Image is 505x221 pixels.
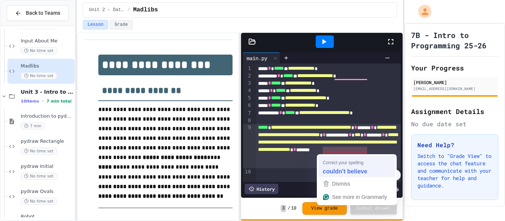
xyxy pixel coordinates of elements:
[128,7,130,13] span: /
[243,124,252,168] div: 9
[281,205,286,212] span: 3
[243,72,252,80] div: 2
[411,120,498,128] div: No due date set
[411,30,498,51] h1: 7B - Intro to Programming 25-26
[243,94,252,102] div: 5
[410,3,433,20] div: My Account
[243,80,252,87] div: 3
[89,7,125,13] span: Unit 2 - Data Types, Variables, Input
[256,63,401,182] div: To enrich screen reader interactions, please activate Accessibility in Grammarly extension settings
[42,98,44,104] span: •
[110,20,133,30] button: Grade
[417,152,492,189] p: Switch to "Grade View" to access the chat feature and communicate with your teacher for help and ...
[413,86,496,91] div: [EMAIL_ADDRESS][DOMAIN_NAME]
[411,106,498,117] h2: Assignment Details
[21,163,73,170] span: pydraw Initial
[302,202,347,215] button: View grade
[288,206,290,211] span: /
[243,65,252,72] div: 1
[21,99,39,104] span: 10 items
[413,79,496,86] div: [PERSON_NAME]
[356,206,391,211] span: Submit Answer
[21,173,57,180] span: No time set
[243,54,271,62] div: main.py
[417,141,492,149] h3: Need Help?
[411,63,498,73] h2: Your Progress
[21,189,73,195] span: pydraw Ovals
[21,113,73,120] span: Introduction to pydraw
[21,122,45,130] span: 7 min
[291,206,296,211] span: 10
[245,184,278,194] div: History
[133,6,158,14] span: Madlibs
[47,99,72,104] span: 7 min total
[243,110,252,117] div: 7
[243,102,252,109] div: 6
[21,72,57,79] span: No time set
[21,47,57,54] span: No time set
[83,20,108,30] button: Lesson
[21,198,57,205] span: No time set
[21,138,73,145] span: pydraw Rectangle
[243,117,252,124] div: 8
[21,38,73,44] span: Input About Me
[21,63,73,69] span: Madlibs
[243,52,280,63] div: main.py
[21,148,57,155] span: No time set
[21,89,73,95] span: Unit 3 - Intro to Objects
[21,214,73,220] span: Robot
[243,87,252,94] div: 4
[7,5,69,21] button: Back to Teams
[243,168,252,176] div: 10
[26,9,60,17] span: Back to Teams
[350,203,397,214] button: Submit Answer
